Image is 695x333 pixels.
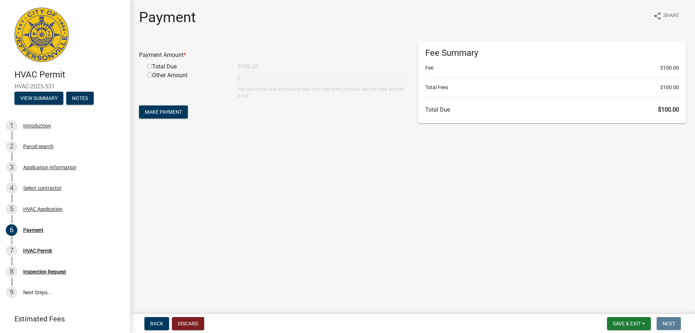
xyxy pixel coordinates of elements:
button: Save & Exit [607,317,651,330]
h6: Fee Summary [425,48,679,58]
div: 2 [6,141,17,152]
button: Back [144,317,169,330]
wm-modal-confirm: Notes [66,96,94,101]
div: Total Due [142,62,232,71]
div: HVAC Application [23,207,63,212]
button: Next [657,317,681,330]
div: 5 [6,203,17,215]
span: Back [150,321,163,326]
span: $100.00 [660,84,679,91]
div: Select contractor [23,186,62,191]
div: Payment [23,228,43,233]
button: Make Payment [139,105,188,118]
span: Share [663,12,679,20]
div: Payment Amount [134,51,413,59]
span: HVAC-2025-531 [14,83,116,90]
div: 1 [6,120,17,132]
div: 7 [6,245,17,257]
div: Parcel search [23,144,54,149]
div: 6 [6,224,17,236]
span: Make Payment [145,109,182,115]
button: Notes [66,92,94,105]
a: Estimated Fees [6,312,119,326]
button: Discard [172,317,204,330]
div: 4 [6,182,17,194]
div: Other Amount [142,71,232,100]
div: HVAC Permit [23,248,52,253]
span: $100.00 [660,64,679,72]
wm-modal-confirm: Summary [14,96,63,101]
div: Application Information [23,165,76,170]
h1: Payment [139,9,196,26]
div: 8 [6,266,17,278]
h6: Total Due [425,106,679,113]
i: share [653,12,662,20]
div: Inspection Request [23,269,66,274]
div: 9 [6,287,17,298]
li: Fee [425,64,679,72]
span: Next [662,321,675,326]
div: Introduction [23,123,51,128]
li: Total Fees [425,84,679,91]
button: shareShare [647,9,685,23]
span: $100.00 [658,106,679,113]
span: Save & Exit [613,321,641,326]
h4: HVAC Permit [14,70,125,80]
div: 3 [6,162,17,173]
img: City of Jeffersonville, Indiana [14,8,69,62]
button: View Summary [14,92,63,105]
